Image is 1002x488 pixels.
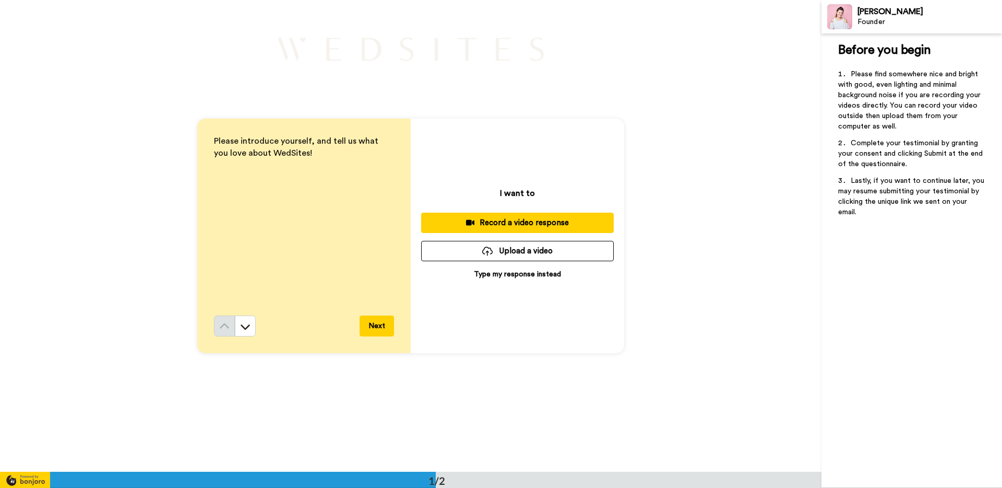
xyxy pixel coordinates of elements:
[421,241,614,261] button: Upload a video
[827,4,852,29] img: Profile Image
[838,140,985,168] span: Complete your testimonial by granting your consent and clicking Submit at the end of the question...
[430,217,605,228] div: Record a video response
[421,213,614,233] button: Record a video response
[500,187,535,200] p: I want to
[360,316,394,336] button: Next
[214,137,380,157] span: Please introduce yourself, and tell us what you love about WedSites!
[474,269,561,280] p: Type my response instead
[857,18,1001,27] div: Founder
[838,44,931,56] span: Before you begin
[857,7,1001,17] div: [PERSON_NAME]
[838,71,983,130] span: Please find somewhere nice and bright with good, even lighting and minimal background noise if yo...
[838,177,986,216] span: Lastly, if you want to continue later, you may resume submitting your testimonial by clicking the...
[412,473,462,488] div: 1/2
